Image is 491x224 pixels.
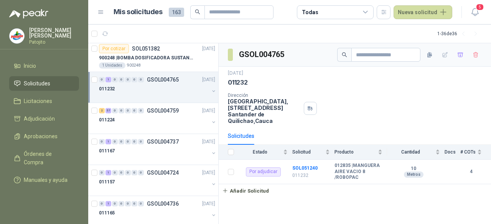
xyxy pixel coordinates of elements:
div: 0 [138,201,144,206]
a: Adjudicación [9,111,79,126]
button: Nueva solicitud [394,5,452,19]
div: 0 [132,139,137,144]
button: 5 [468,5,482,19]
div: 0 [125,77,131,82]
p: [DATE] [202,200,215,208]
div: 0 [99,77,105,82]
div: 0 [119,139,124,144]
p: Dirección [228,93,301,98]
p: GSOL004759 [147,108,179,113]
a: 0 1 0 0 0 0 0 GSOL004736[DATE] 011165 [99,199,217,224]
div: 0 [125,139,131,144]
b: 10 [387,166,440,172]
div: 0 [125,170,131,175]
span: # COTs [460,149,476,155]
div: 0 [138,170,144,175]
div: 0 [119,108,124,113]
div: 0 [132,77,137,82]
div: 0 [132,201,137,206]
div: 0 [125,108,131,113]
div: 0 [138,139,144,144]
th: Solicitud [292,145,334,160]
span: Aprobaciones [24,132,58,141]
span: Manuales y ayuda [24,176,68,184]
div: 0 [119,201,124,206]
h1: Mis solicitudes [114,7,163,18]
div: 1 - 36 de 36 [437,28,482,40]
p: 011232 [99,85,115,93]
div: 1 Unidades [99,62,125,69]
div: 0 [132,170,137,175]
p: 011157 [99,178,115,186]
div: 1 [105,201,111,206]
a: Manuales y ayuda [9,173,79,187]
div: 0 [138,77,144,82]
p: 011167 [99,147,115,155]
span: 5 [476,3,484,11]
div: 0 [99,139,105,144]
a: 0 1 0 0 0 0 0 GSOL004724[DATE] 011157 [99,168,217,193]
p: [DATE] [202,169,215,177]
div: Metros [404,172,423,178]
div: Por adjudicar [246,167,281,177]
a: Solicitudes [9,76,79,91]
th: Cantidad [387,145,445,160]
div: 1 [105,170,111,175]
span: Inicio [24,62,36,70]
div: 0 [119,170,124,175]
p: 011224 [99,116,115,124]
div: 2 [99,108,105,113]
p: GSOL004737 [147,139,179,144]
a: 0 1 0 0 0 0 0 GSOL004765[DATE] 011232 [99,75,217,100]
div: 0 [99,170,105,175]
p: [GEOGRAPHIC_DATA], [STREET_ADDRESS] Santander de Quilichao , Cauca [228,98,301,124]
a: Añadir Solicitud [219,184,491,197]
p: 011232 [228,78,248,87]
p: [DATE] [202,107,215,114]
p: GSOL004724 [147,170,179,175]
span: search [342,52,347,57]
span: Solicitud [292,149,324,155]
p: 011232 [292,172,330,179]
p: 011165 [99,209,115,217]
p: Patojito [29,40,79,44]
div: 0 [112,170,118,175]
p: [DATE] [202,76,215,83]
span: Órdenes de Compra [24,150,72,167]
div: 0 [112,201,118,206]
th: # COTs [460,145,491,160]
p: SOL051382 [132,46,160,51]
p: 900248 [127,62,141,69]
div: 0 [119,77,124,82]
img: Logo peakr [9,9,48,18]
span: Estado [239,149,282,155]
span: Producto [334,149,376,155]
a: Aprobaciones [9,129,79,144]
div: 1 [105,77,111,82]
div: 0 [112,108,118,113]
div: 0 [138,108,144,113]
span: search [195,9,200,15]
p: [PERSON_NAME] [PERSON_NAME] [29,28,79,38]
h3: GSOL004765 [239,49,285,60]
span: Solicitudes [24,79,50,88]
a: Por cotizarSOL051382[DATE] 900248 |BOMBA DOSIFICADORA SUSTANCIAS QUIMICAS1 Unidades900248 [88,41,218,72]
th: Estado [239,145,292,160]
div: 57 [105,108,111,113]
p: [DATE] [228,70,243,77]
p: [DATE] [202,138,215,146]
p: [DATE] [202,45,215,52]
b: SOL051240 [292,165,318,171]
a: Licitaciones [9,94,79,108]
span: 163 [169,8,184,17]
div: 0 [125,201,131,206]
div: 0 [132,108,137,113]
div: Por cotizar [99,44,129,53]
span: Cantidad [387,149,434,155]
img: Company Logo [10,29,24,43]
div: 1 [105,139,111,144]
b: 4 [460,168,482,175]
div: 0 [112,139,118,144]
a: 2 57 0 0 0 0 0 GSOL004759[DATE] 011224 [99,106,217,131]
th: Producto [334,145,387,160]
